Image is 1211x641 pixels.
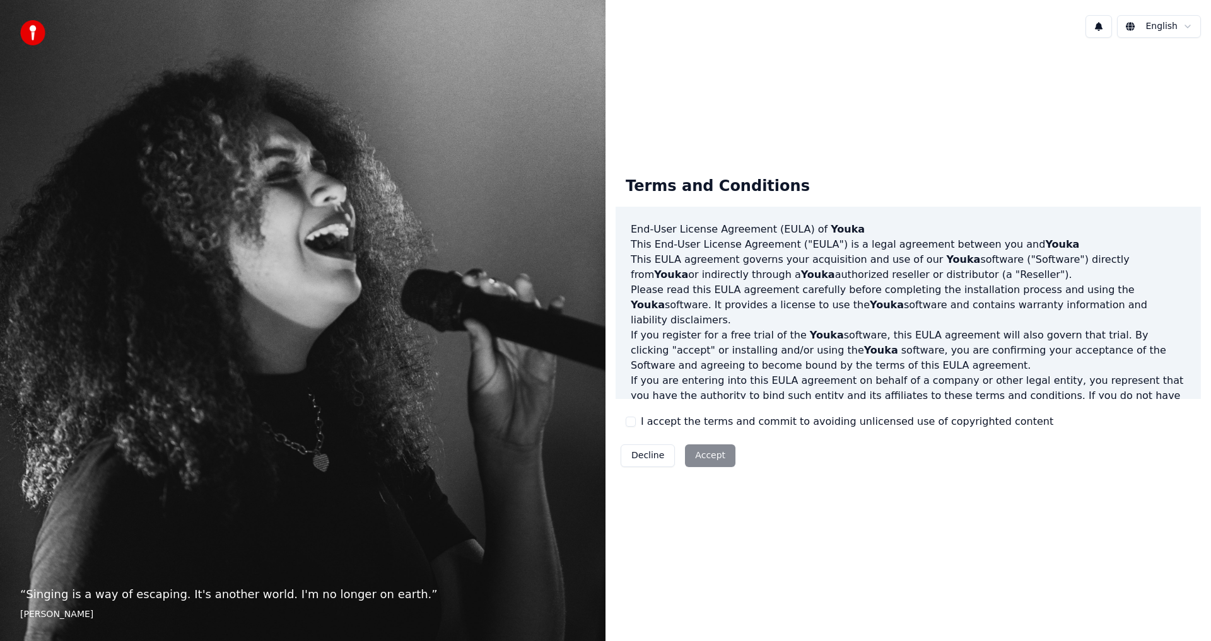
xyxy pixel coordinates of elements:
[616,166,820,207] div: Terms and Conditions
[641,414,1053,429] label: I accept the terms and commit to avoiding unlicensed use of copyrighted content
[870,299,904,311] span: Youka
[946,253,980,265] span: Youka
[631,373,1186,434] p: If you are entering into this EULA agreement on behalf of a company or other legal entity, you re...
[20,20,45,45] img: youka
[631,222,1186,237] h3: End-User License Agreement (EULA) of
[1045,238,1079,250] span: Youka
[810,329,844,341] span: Youka
[631,299,665,311] span: Youka
[631,328,1186,373] p: If you register for a free trial of the software, this EULA agreement will also govern that trial...
[631,237,1186,252] p: This End-User License Agreement ("EULA") is a legal agreement between you and
[801,269,835,280] span: Youka
[864,344,898,356] span: Youka
[20,586,585,603] p: “ Singing is a way of escaping. It's another world. I'm no longer on earth. ”
[631,282,1186,328] p: Please read this EULA agreement carefully before completing the installation process and using th...
[631,252,1186,282] p: This EULA agreement governs your acquisition and use of our software ("Software") directly from o...
[831,223,865,235] span: Youka
[654,269,688,280] span: Youka
[621,444,675,467] button: Decline
[20,608,585,621] footer: [PERSON_NAME]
